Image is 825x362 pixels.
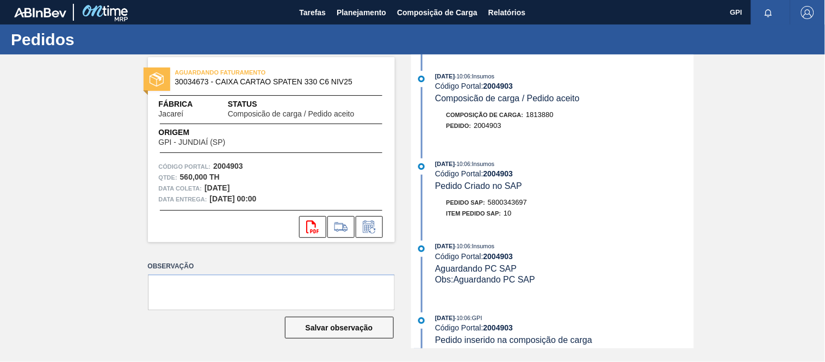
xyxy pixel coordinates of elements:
[11,33,204,46] h1: Pedidos
[455,73,470,79] span: - 10:06
[418,76,425,82] img: atual
[204,183,229,192] strong: [DATE]
[435,161,455,167] span: [DATE]
[159,99,218,110] span: Fábrica
[148,259,395,274] label: Observação
[14,8,66,17] img: TNhmsLtSVTkK8tSr43FrP2fwEKptu5GPRR3wAAAABJRU5ErkJggg==
[435,275,535,284] span: Obs: Aguardando PC SAP
[470,73,495,79] span: : Insumos
[356,216,383,238] div: Informar alteração no pedido
[327,216,355,238] div: Ir para Composição de Carga
[435,82,693,90] div: Código Portal:
[446,112,524,118] span: Composição de Carga :
[504,209,511,217] span: 10
[435,181,522,191] span: Pedido Criado no SAP
[159,183,202,194] span: Data coleta:
[337,6,386,19] span: Planejamento
[228,110,355,118] span: Composicão de carga / Pedido aceito
[455,243,470,249] span: - 10:06
[435,252,693,261] div: Código Portal:
[175,67,327,78] span: AGUARDANDO FATURAMENTO
[474,121,501,130] span: 2004903
[159,172,177,183] span: Qtde :
[751,5,786,20] button: Notificações
[483,169,513,178] strong: 2004903
[435,264,517,273] span: Aguardando PC SAP
[435,323,693,332] div: Código Portal:
[483,82,513,90] strong: 2004903
[488,6,525,19] span: Relatórios
[159,161,211,172] span: Código Portal:
[435,94,580,103] span: Composicão de carga / Pedido aceito
[150,72,164,87] img: status
[228,99,384,110] span: Status
[159,138,226,146] span: GPI - JUNDIAÍ (SP)
[210,194,257,203] strong: [DATE] 00:00
[435,243,455,249] span: [DATE]
[159,110,184,118] span: Jacareí
[418,317,425,324] img: atual
[159,194,207,205] span: Data entrega:
[483,252,513,261] strong: 2004903
[446,122,472,129] span: Pedido :
[435,169,693,178] div: Código Portal:
[455,315,470,321] span: - 10:06
[470,315,482,321] span: : GPI
[397,6,477,19] span: Composição de Carga
[446,210,501,217] span: Item pedido SAP:
[455,161,470,167] span: - 10:06
[435,335,592,345] span: Pedido inserido na composição de carga
[488,198,527,206] span: 5800343697
[470,243,495,249] span: : Insumos
[435,315,455,321] span: [DATE]
[159,127,257,138] span: Origem
[299,216,326,238] div: Abrir arquivo PDF
[526,111,554,119] span: 1813880
[483,323,513,332] strong: 2004903
[299,6,326,19] span: Tarefas
[180,173,220,181] strong: 560,000 TH
[446,199,486,206] span: Pedido SAP:
[435,73,455,79] span: [DATE]
[418,246,425,252] img: atual
[175,78,373,86] span: 30034673 - CAIXA CARTAO SPATEN 330 C6 NIV25
[470,161,495,167] span: : Insumos
[418,163,425,170] img: atual
[285,317,394,339] button: Salvar observação
[801,6,814,19] img: Logout
[213,162,243,170] strong: 2004903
